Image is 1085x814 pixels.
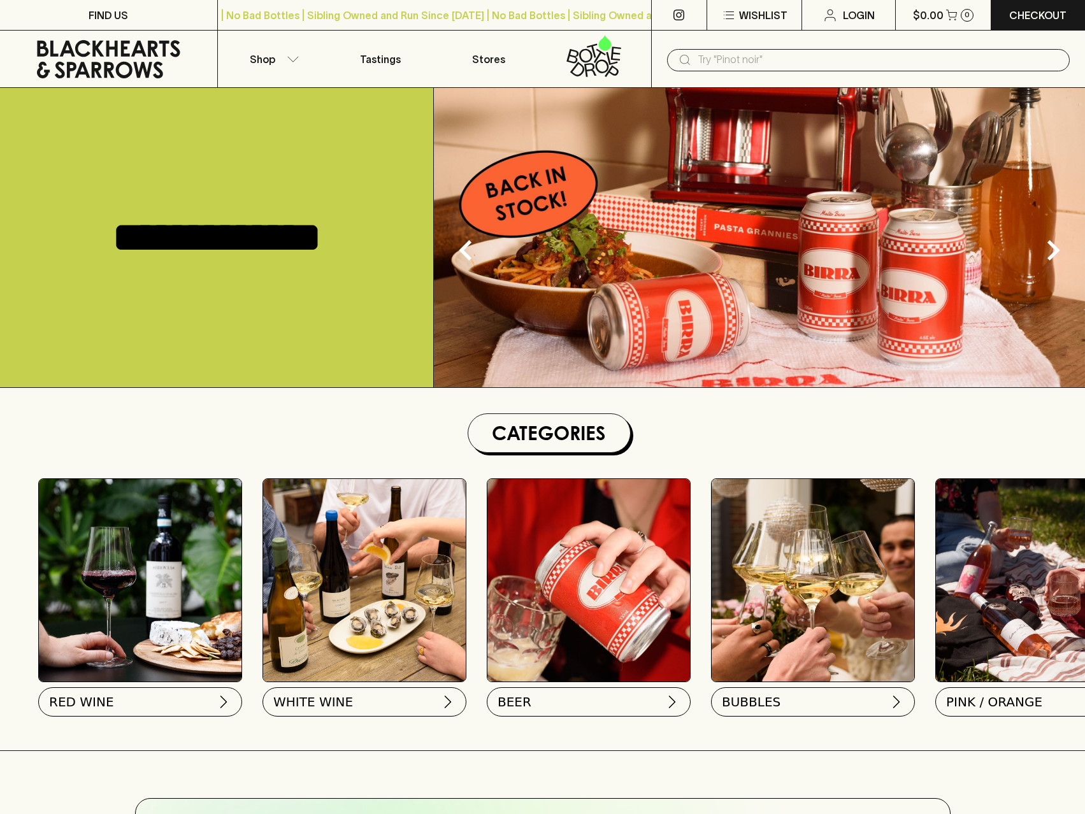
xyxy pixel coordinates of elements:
button: BUBBLES [711,687,915,717]
img: 2022_Festive_Campaign_INSTA-16 1 [712,479,914,682]
button: BEER [487,687,691,717]
img: BIRRA_GOOD-TIMES_INSTA-2 1/optimise?auth=Mjk3MjY0ODMzMw__ [487,479,690,682]
img: Red Wine Tasting [39,479,241,682]
a: Tastings [326,31,435,87]
button: Previous [440,225,491,276]
p: $0.00 [913,8,944,23]
img: chevron-right.svg [665,694,680,710]
p: Stores [472,52,505,67]
span: RED WINE [49,693,114,711]
span: PINK / ORANGE [946,693,1042,711]
p: Checkout [1009,8,1067,23]
p: Tastings [360,52,401,67]
p: FIND US [89,8,128,23]
span: WHITE WINE [273,693,353,711]
a: Stores [435,31,543,87]
img: chevron-right.svg [216,694,231,710]
p: Wishlist [739,8,787,23]
p: 0 [965,11,970,18]
input: Try "Pinot noir" [698,50,1060,70]
img: chevron-right.svg [889,694,904,710]
button: RED WINE [38,687,242,717]
button: WHITE WINE [262,687,466,717]
img: optimise [263,479,466,682]
p: Shop [250,52,275,67]
span: BUBBLES [722,693,780,711]
button: Shop [218,31,326,87]
button: Next [1028,225,1079,276]
p: Login [843,8,875,23]
h1: Categories [473,419,625,447]
span: BEER [498,693,531,711]
img: chevron-right.svg [440,694,456,710]
img: optimise [434,88,1085,387]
